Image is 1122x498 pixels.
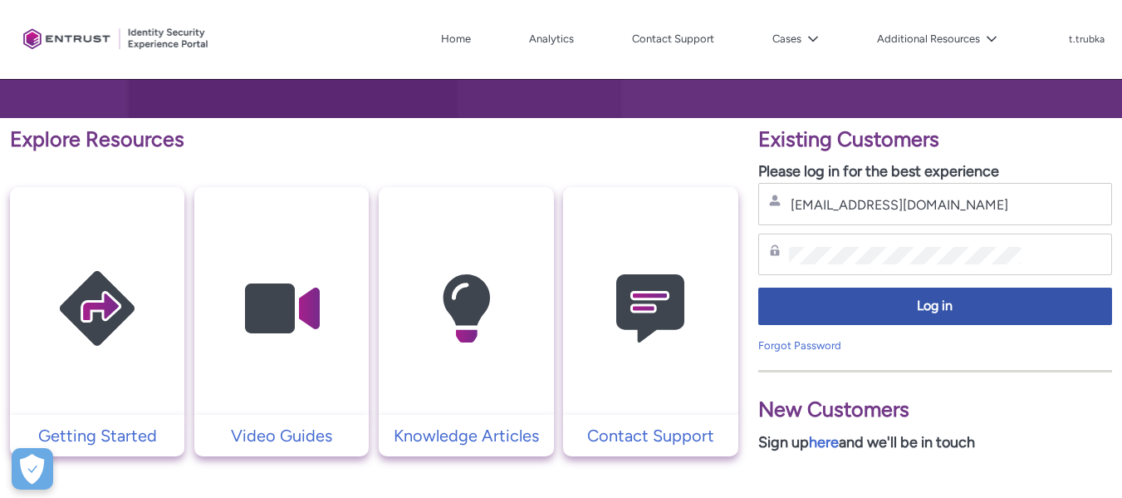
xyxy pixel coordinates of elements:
[809,433,839,451] a: here
[203,219,360,398] img: Video Guides
[563,423,737,448] a: Contact Support
[758,431,1112,454] p: Sign up and we'll be in touch
[18,423,176,448] p: Getting Started
[12,448,53,490] div: Cookie Preferences
[1069,34,1105,46] p: t.trubka
[789,196,1022,214] input: Username
[571,423,729,448] p: Contact Support
[758,394,1112,426] p: New Customers
[758,339,841,352] a: Forgot Password
[387,219,545,398] img: Knowledge Articles
[379,423,553,448] a: Knowledge Articles
[758,124,1112,155] p: Existing Customers
[769,297,1101,316] span: Log in
[525,27,578,52] a: Analytics, opens in new tab
[12,448,53,490] button: Open Preferences
[10,124,738,155] p: Explore Resources
[758,160,1112,183] p: Please log in for the best experience
[387,423,545,448] p: Knowledge Articles
[437,27,475,52] a: Home
[628,27,718,52] a: Contact Support
[758,288,1112,325] button: Log in
[1068,30,1105,47] button: User Profile t.trubka
[194,423,369,448] a: Video Guides
[203,423,360,448] p: Video Guides
[873,27,1002,52] button: Additional Resources
[571,219,729,398] img: Contact Support
[10,423,184,448] a: Getting Started
[18,219,176,398] img: Getting Started
[768,27,823,52] button: Cases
